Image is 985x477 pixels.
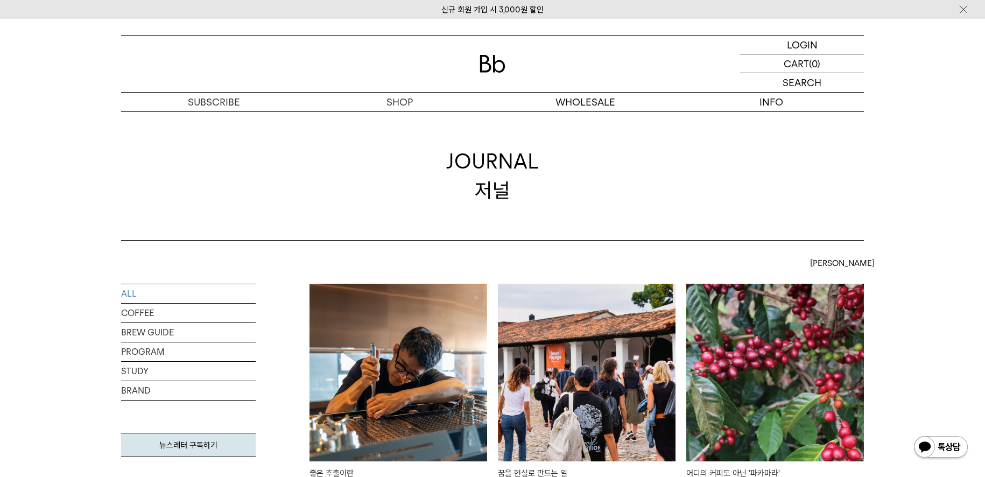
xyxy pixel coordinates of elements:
a: 뉴스레터 구독하기 [121,433,256,457]
a: COFFEE [121,304,256,322]
img: 카카오톡 채널 1:1 채팅 버튼 [913,435,969,461]
img: 좋은 추출이란B2B 컨설팅 팀장 어스와 나눈 대화 [309,284,487,461]
img: 로고 [480,55,505,73]
p: SEARCH [783,73,821,92]
span: [PERSON_NAME] [810,257,875,270]
p: INFO [678,93,864,111]
a: ALL [121,284,256,303]
a: 신규 회원 가입 시 3,000원 할인 [441,5,544,15]
a: SHOP [307,93,493,111]
a: CART (0) [740,54,864,73]
a: STUDY [121,362,256,381]
p: WHOLESALE [493,93,678,111]
a: BRAND [121,381,256,400]
p: LOGIN [787,36,818,54]
a: SUBSCRIBE [121,93,307,111]
a: LOGIN [740,36,864,54]
div: JOURNAL 저널 [446,147,539,204]
a: PROGRAM [121,342,256,361]
a: BREW GUIDE [121,323,256,342]
p: (0) [809,54,820,73]
img: 꿈을 현실로 만드는 일빈보야지 탁승희 대표 인터뷰 [498,284,676,461]
img: 어디의 커피도 아닌 '파카마라'엘살바도르에서 피어난 고유한 향미 [686,284,864,461]
p: CART [784,54,809,73]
